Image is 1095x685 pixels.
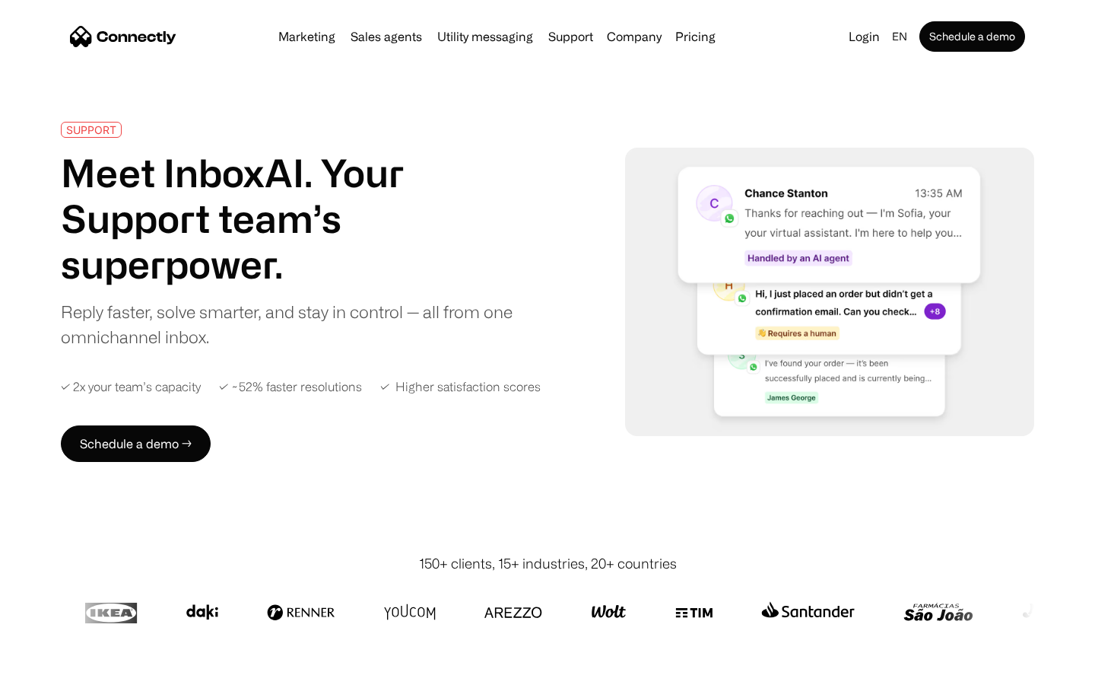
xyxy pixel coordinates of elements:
[919,21,1025,52] a: Schedule a demo
[61,299,523,349] div: Reply faster, solve smarter, and stay in control — all from one omnichannel inbox.
[66,124,116,135] div: SUPPORT
[380,380,541,394] div: ✓ Higher satisfaction scores
[344,30,428,43] a: Sales agents
[61,380,201,394] div: ✓ 2x your team’s capacity
[542,30,599,43] a: Support
[419,553,677,574] div: 150+ clients, 15+ industries, 20+ countries
[669,30,722,43] a: Pricing
[30,658,91,680] ul: Language list
[15,657,91,680] aside: Language selected: English
[843,26,886,47] a: Login
[272,30,341,43] a: Marketing
[61,425,211,462] a: Schedule a demo →
[607,26,662,47] div: Company
[219,380,362,394] div: ✓ ~52% faster resolutions
[61,150,523,287] h1: Meet InboxAI. Your Support team’s superpower.
[892,26,907,47] div: en
[431,30,539,43] a: Utility messaging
